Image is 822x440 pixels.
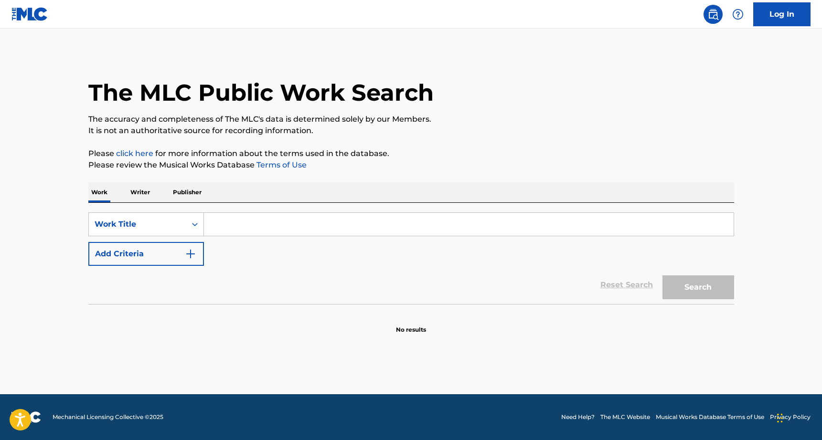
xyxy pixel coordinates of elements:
[185,248,196,260] img: 9d2ae6d4665cec9f34b9.svg
[561,413,595,421] a: Need Help?
[11,411,41,423] img: logo
[88,212,734,304] form: Search Form
[753,2,811,26] a: Log In
[707,9,719,20] img: search
[88,114,734,125] p: The accuracy and completeness of The MLC's data is determined solely by our Members.
[777,404,783,432] div: Drag
[704,5,723,24] a: Public Search
[774,394,822,440] iframe: Chat Widget
[88,148,734,159] p: Please for more information about the terms used in the database.
[600,413,650,421] a: The MLC Website
[728,5,747,24] div: Help
[88,159,734,171] p: Please review the Musical Works Database
[88,78,434,107] h1: The MLC Public Work Search
[116,149,153,158] a: click here
[88,182,110,202] p: Work
[88,125,734,136] p: It is not an authoritative source for recording information.
[11,7,48,21] img: MLC Logo
[732,9,744,20] img: help
[128,182,153,202] p: Writer
[396,314,426,334] p: No results
[88,242,204,266] button: Add Criteria
[53,413,163,421] span: Mechanical Licensing Collective © 2025
[656,413,764,421] a: Musical Works Database Terms of Use
[170,182,204,202] p: Publisher
[770,413,811,421] a: Privacy Policy
[255,160,307,169] a: Terms of Use
[95,219,181,230] div: Work Title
